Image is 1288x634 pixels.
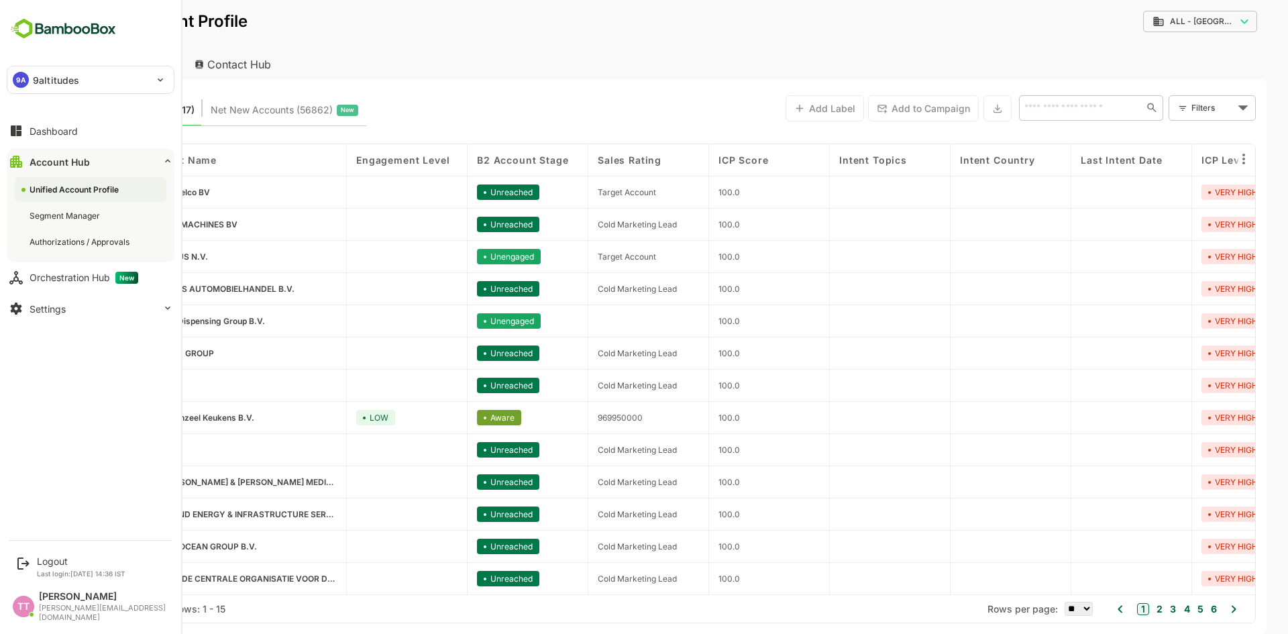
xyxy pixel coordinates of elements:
[115,380,131,390] span: PBG
[1034,154,1115,166] span: Last Intent Date
[672,154,722,166] span: ICP Score
[672,348,693,358] span: 100.0
[40,603,178,615] div: Total Rows: 4817 | Rows: 1 - 15
[1155,474,1218,490] div: VERY HIGH
[430,346,492,361] div: Unreached
[739,95,817,121] button: Add Label
[1155,539,1218,554] div: VERY HIGH
[1120,602,1129,617] button: 3
[309,410,348,425] div: LOW
[33,73,79,87] p: 9altitudes
[430,410,474,425] div: Aware
[30,303,66,315] div: Settings
[821,95,932,121] button: Add to Campaign
[430,378,492,393] div: Unreached
[30,272,138,284] div: Orchestration Hub
[672,380,693,390] span: 100.0
[1155,378,1218,393] div: VERY HIGH
[115,541,210,551] span: MID OCEAN GROUP B.V.
[115,477,290,487] span: JOHNSON & JOHNSON MEDICAL BV
[551,541,630,551] span: Cold Marketing Lead
[551,284,630,294] span: Cold Marketing Lead
[164,101,311,119] div: Newly surfaced ICP-fit accounts from Intent, Website, LinkedIn, and other engagement signals.
[115,316,218,326] span: Afa Dispensing Group B.V.
[672,316,693,326] span: 100.0
[672,187,693,197] span: 100.0
[551,252,609,262] span: Target Account
[30,156,90,168] div: Account Hub
[37,556,125,567] div: Logout
[21,50,131,79] div: Account Hub
[7,295,174,322] button: Settings
[309,154,402,166] span: Engagement Level
[7,148,174,175] button: Account Hub
[7,117,174,144] button: Dashboard
[1147,602,1157,617] button: 5
[1155,507,1218,522] div: VERY HIGH
[551,187,609,197] span: Target Account
[30,184,121,195] div: Unified Account Profile
[672,284,693,294] span: 100.0
[1155,217,1218,232] div: VERY HIGH
[115,219,191,229] span: GKB MACHINES BV
[39,604,168,622] div: [PERSON_NAME][EMAIL_ADDRESS][DOMAIN_NAME]
[39,591,168,602] div: [PERSON_NAME]
[7,16,120,42] img: BambooboxFullLogoMark.5f36c76dfaba33ec1ec1367b70bb1252.svg
[164,101,286,119] span: Net New Accounts ( 56862 )
[1096,9,1210,35] div: ALL - [GEOGRAPHIC_DATA]
[430,154,521,166] span: B2 Account Stage
[672,219,693,229] span: 100.0
[672,477,693,487] span: 100.0
[37,570,125,578] p: Last login: [DATE] 14:36 IST
[1155,346,1218,361] div: VERY HIGH
[551,509,630,519] span: Cold Marketing Lead
[551,574,630,584] span: Cold Marketing Lead
[792,154,860,166] span: Intent Topics
[1155,313,1218,329] div: VERY HIGH
[672,252,693,262] span: 100.0
[672,509,693,519] span: 100.0
[430,281,492,297] div: Unreached
[95,154,170,166] span: Account Name
[936,95,965,121] button: Export the selected data as CSV
[430,539,492,554] div: Unreached
[13,72,29,88] div: 9A
[551,219,630,229] span: Cold Marketing Lead
[1090,603,1102,615] button: 1
[1123,17,1189,26] span: ALL - [GEOGRAPHIC_DATA]
[430,217,492,232] div: Unreached
[1155,410,1218,425] div: VERY HIGH
[115,284,248,294] span: PON'S AUTOMOBIELHANDEL B.V.
[672,445,693,455] span: 100.0
[115,187,163,197] span: Weidelco BV
[1155,281,1218,297] div: VERY HIGH
[115,445,131,455] span: THR
[1155,154,1202,166] span: ICP Level
[1155,571,1218,586] div: VERY HIGH
[1106,15,1189,28] div: ALL - Netherlands
[7,264,174,291] button: Orchestration HubNew
[294,101,307,119] span: New
[430,571,492,586] div: Unreached
[551,477,630,487] span: Cold Marketing Lead
[1106,602,1116,617] button: 2
[30,210,103,221] div: Segment Manager
[1155,184,1218,200] div: VERY HIGH
[430,507,492,522] div: Unreached
[115,272,138,284] span: New
[30,236,132,248] div: Authorizations / Approvals
[1144,101,1187,115] div: Filters
[430,184,492,200] div: Unreached
[551,154,614,166] span: Sales Rating
[430,474,492,490] div: Unreached
[551,445,630,455] span: Cold Marketing Lead
[115,574,290,584] span: COV DE CENTRALE ORGANISATIE VOOR DE VLEESSECTOR
[672,541,693,551] span: 100.0
[13,596,34,617] div: TT
[21,13,201,30] p: Unified Account Profile
[7,66,174,93] div: 9A9altitudes
[551,348,630,358] span: Cold Marketing Lead
[430,442,492,458] div: Unreached
[913,154,988,166] span: Intent Country
[430,249,494,264] div: Unengaged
